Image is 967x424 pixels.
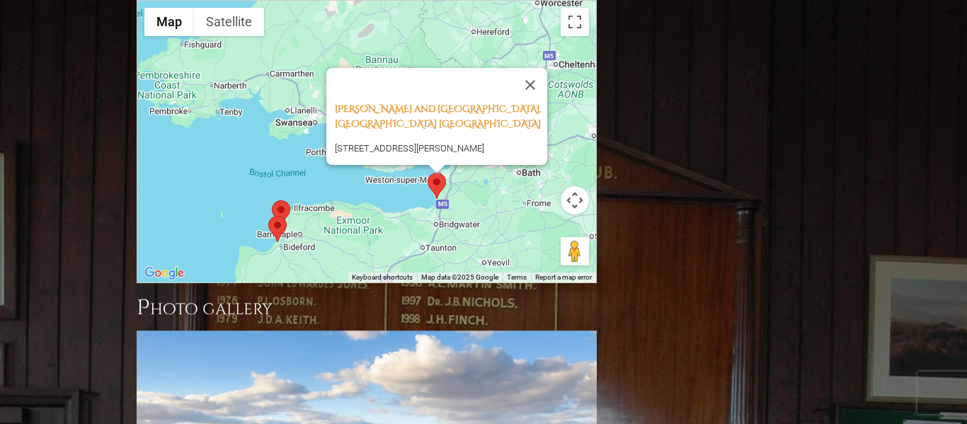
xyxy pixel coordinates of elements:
h3: Photo Gallery [137,294,597,322]
button: Close [513,68,547,102]
button: Map camera controls [561,186,589,214]
p: [STREET_ADDRESS][PERSON_NAME] [335,139,547,156]
span: Map data ©2025 Google [421,273,498,281]
a: Terms (opens in new tab) [507,273,527,281]
button: Keyboard shortcuts [352,273,413,282]
button: Show street map [144,8,194,36]
button: Toggle fullscreen view [561,8,589,36]
img: Google [141,264,188,282]
a: Open this area in Google Maps (opens a new window) [141,264,188,282]
a: Report a map error [535,273,592,281]
a: [PERSON_NAME] and [GEOGRAPHIC_DATA], [GEOGRAPHIC_DATA] [GEOGRAPHIC_DATA] [335,103,541,130]
button: Show satellite imagery [194,8,264,36]
button: Drag Pegman onto the map to open Street View [561,237,589,265]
